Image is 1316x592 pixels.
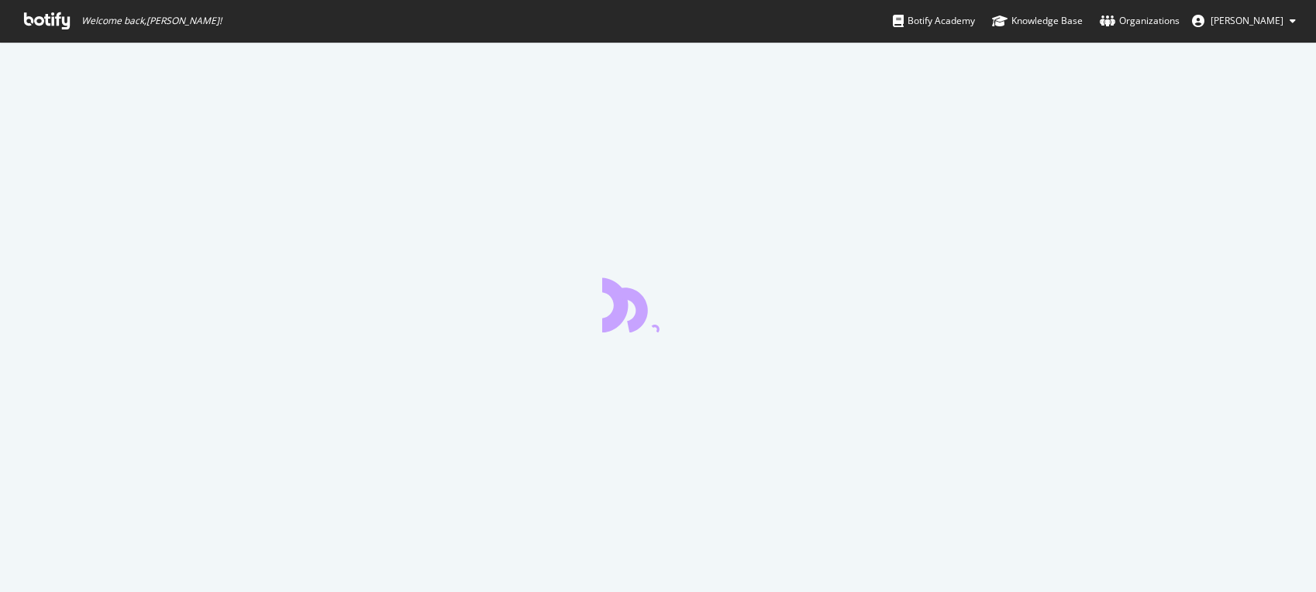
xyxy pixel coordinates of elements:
[81,15,222,27] span: Welcome back, [PERSON_NAME] !
[1211,14,1283,27] span: Kristiina Halme
[1100,13,1180,29] div: Organizations
[1180,9,1308,33] button: [PERSON_NAME]
[992,13,1083,29] div: Knowledge Base
[893,13,975,29] div: Botify Academy
[602,277,714,332] div: animation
